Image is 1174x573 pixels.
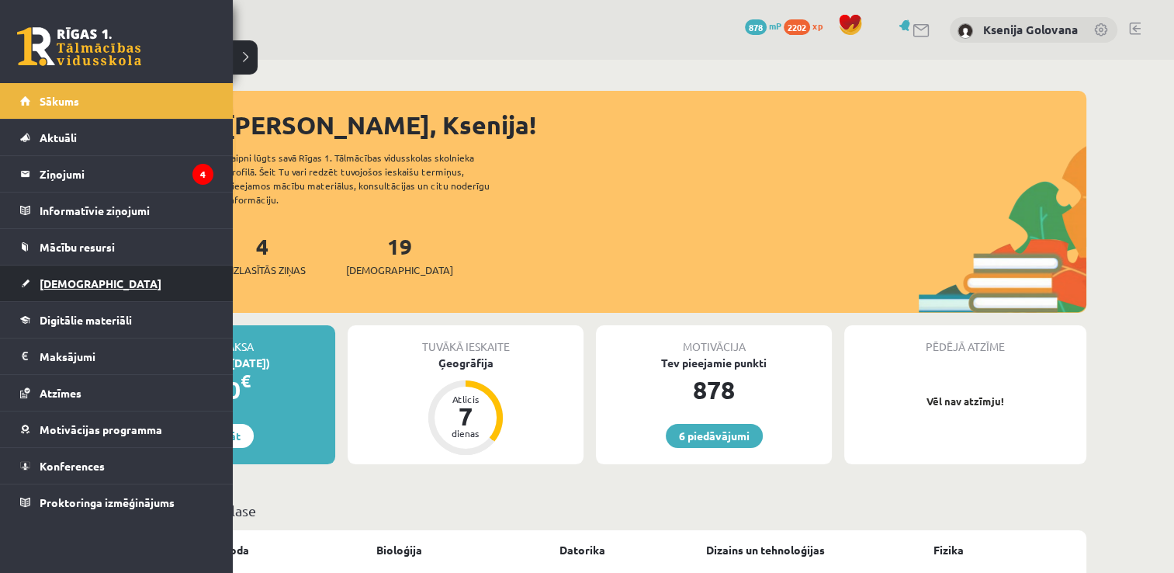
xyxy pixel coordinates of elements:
a: Aktuāli [20,120,213,155]
p: Mācību plāns 9.a JK klase [99,500,1080,521]
a: Rīgas 1. Tālmācības vidusskola [17,27,141,66]
span: 2202 [784,19,810,35]
img: Ksenija Golovana [958,23,973,39]
div: Laipni lūgts savā Rīgas 1. Tālmācības vidusskolas skolnieka profilā. Šeit Tu vari redzēt tuvojošo... [227,151,517,207]
div: Tuvākā ieskaite [348,325,584,355]
span: Motivācijas programma [40,422,162,436]
a: Sākums [20,83,213,119]
div: Atlicis [442,394,489,404]
span: 878 [745,19,767,35]
a: Maksājumi [20,339,213,374]
span: Digitālie materiāli [40,313,132,327]
a: Atzīmes [20,375,213,411]
a: Ģeogrāfija Atlicis 7 dienas [348,355,584,457]
span: [DEMOGRAPHIC_DATA] [40,276,161,290]
i: 4 [192,164,213,185]
a: Motivācijas programma [20,412,213,447]
div: dienas [442,429,489,438]
a: Informatīvie ziņojumi [20,193,213,228]
div: Pēdējā atzīme [844,325,1086,355]
a: Datorika [559,542,605,558]
span: Sākums [40,94,79,108]
a: 6 piedāvājumi [666,424,763,448]
div: [PERSON_NAME], Ksenija! [225,106,1086,144]
span: Konferences [40,459,105,473]
a: Fizika [933,542,964,558]
a: Digitālie materiāli [20,302,213,338]
a: Dizains un tehnoloģijas [706,542,825,558]
a: Proktoringa izmēģinājums [20,484,213,520]
a: Ziņojumi4 [20,156,213,192]
a: 4Neizlasītās ziņas [219,232,306,278]
legend: Maksājumi [40,339,213,374]
a: Ksenija Golovana [983,22,1078,37]
span: xp [812,19,822,32]
a: 2202 xp [784,19,830,32]
div: Tev pieejamie punkti [596,355,832,371]
a: [DEMOGRAPHIC_DATA] [20,266,213,301]
div: 7 [442,404,489,429]
span: Atzīmes [40,386,81,400]
legend: Ziņojumi [40,156,213,192]
a: Bioloģija [376,542,422,558]
span: € [241,370,251,392]
legend: Informatīvie ziņojumi [40,193,213,228]
a: 19[DEMOGRAPHIC_DATA] [346,232,453,278]
a: Konferences [20,448,213,484]
span: Mācību resursi [40,240,115,254]
a: Mācību resursi [20,229,213,265]
div: 878 [596,371,832,408]
span: Aktuāli [40,130,77,144]
span: mP [769,19,781,32]
span: Neizlasītās ziņas [219,262,306,278]
span: Proktoringa izmēģinājums [40,495,175,509]
div: Motivācija [596,325,832,355]
span: [DEMOGRAPHIC_DATA] [346,262,453,278]
a: 878 mP [745,19,781,32]
div: Ģeogrāfija [348,355,584,371]
p: Vēl nav atzīmju! [852,394,1079,409]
